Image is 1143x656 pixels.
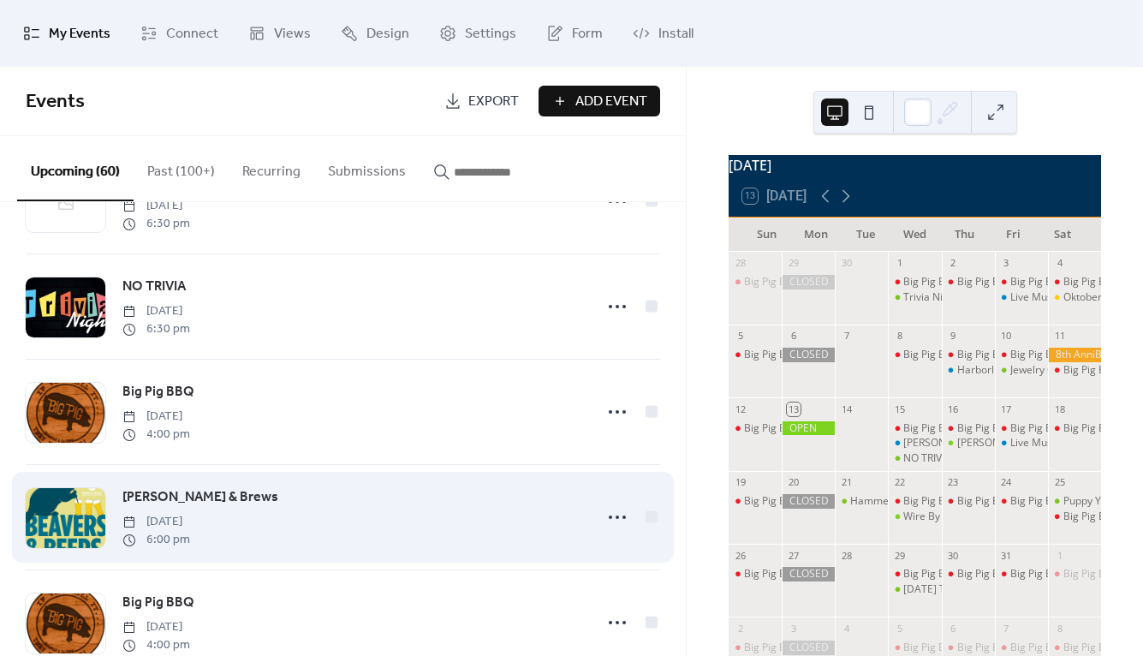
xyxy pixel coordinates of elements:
div: Big Pig BBQ [995,275,1048,289]
div: 10 [1000,330,1013,343]
div: Big Pig BBQ [744,641,801,655]
span: [DATE] [122,618,190,636]
span: [DATE] [122,302,190,320]
div: Live Music: The Sixth State [1010,436,1136,450]
a: Form [533,7,616,60]
div: [PERSON_NAME] & Brews [957,436,1080,450]
div: 4 [840,622,853,635]
div: Oktoberfest at Appleton Farm [1048,290,1101,305]
div: Trivia Night [888,290,941,305]
div: CLOSED [782,567,835,581]
div: 4 [1053,257,1066,270]
span: My Events [49,21,110,48]
div: Big Pig BBQ [729,641,782,655]
span: 4:00 pm [122,426,190,444]
span: [DATE] [122,197,190,215]
div: 13 [787,403,800,415]
div: Tue [841,218,890,252]
div: Hammer & Stain BOO Crew Workshop [835,494,888,509]
div: Big Pig BBQ [1010,567,1067,581]
div: Big Pig BBQ [744,348,801,362]
div: Wed [890,218,940,252]
div: 8 [893,330,906,343]
div: Hammer & Stain BOO Crew Workshop [850,494,1033,509]
div: NO TRIVIA [903,451,951,466]
div: Big Pig BBQ [942,421,995,436]
div: 20 [787,476,800,489]
span: [PERSON_NAME] & Brews [122,487,278,508]
div: Big Pig BBQ [942,348,995,362]
div: Big Pig BBQ [1048,275,1101,289]
a: Export [432,86,532,116]
div: Big Pig BBQ [729,348,782,362]
div: 30 [947,549,960,562]
span: Design [366,21,409,48]
div: Mon [792,218,842,252]
div: [PERSON_NAME] Show [903,436,1012,450]
div: Thu [939,218,989,252]
div: Big Pig BBQ [1048,363,1101,378]
div: [DATE] Trivia Night [903,582,994,597]
div: Beavers & Brews [942,436,995,450]
a: Big Pig BBQ [122,381,194,403]
div: Big Pig BBQ [1063,363,1120,378]
div: Big Pig BBQ [903,567,960,581]
div: Halloween Trivia Night [888,582,941,597]
div: Big Pig BBQ [1010,275,1067,289]
div: 3 [787,622,800,635]
div: Big Pig BBQ [903,421,960,436]
div: 7 [840,330,853,343]
a: [PERSON_NAME] & Brews [122,486,278,509]
span: Install [658,21,694,48]
div: Big Pig BBQ [1063,275,1120,289]
div: Jewelry Charm Bar Pop-Up [1010,363,1137,378]
div: Big Pig BBQ [1010,641,1067,655]
a: Big Pig BBQ [122,592,194,614]
button: Past (100+) [134,136,229,200]
div: 6 [947,622,960,635]
a: Settings [426,7,529,60]
a: My Events [10,7,123,60]
div: Big Pig BBQ [1048,641,1101,655]
div: Big Pig BBQ [995,348,1048,362]
div: 8 [1053,622,1066,635]
button: Recurring [229,136,314,200]
div: Live Music: The Sixth State [995,436,1048,450]
div: 8th AnniBREWsary Bash! [1048,348,1101,362]
div: Big Pig BBQ [903,494,960,509]
span: Export [468,92,519,112]
div: Big Pig BBQ [888,641,941,655]
div: Mattias Eklundh Show [888,436,941,450]
div: Big Pig BBQ [995,641,1048,655]
div: Big Pig BBQ [957,421,1014,436]
div: 11 [1053,330,1066,343]
div: [DATE] [729,155,1101,176]
div: 29 [787,257,800,270]
span: 6:30 pm [122,215,190,233]
div: OPEN [782,421,835,436]
div: Big Pig BBQ [957,567,1014,581]
div: Wire By [PERSON_NAME] Art Class [903,510,1069,524]
div: 21 [840,476,853,489]
div: 1 [893,257,906,270]
div: 24 [1000,476,1013,489]
div: 6 [787,330,800,343]
button: Submissions [314,136,420,200]
button: Add Event [539,86,660,116]
div: 18 [1053,403,1066,415]
div: Big Pig BBQ [957,641,1014,655]
div: Big Pig BBQ [888,567,941,581]
span: 6:30 pm [122,320,190,338]
div: Fri [989,218,1039,252]
div: Big Pig BBQ [995,421,1048,436]
div: 1 [1053,549,1066,562]
div: 26 [734,549,747,562]
div: Big Pig BBQ [903,275,960,289]
div: Big Pig BBQ [1010,348,1067,362]
div: Live Music: True North Rock [995,290,1048,305]
div: Big Pig BBQ [1063,421,1120,436]
div: Big Pig BBQ [942,567,995,581]
div: Sun [742,218,792,252]
div: 23 [947,476,960,489]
